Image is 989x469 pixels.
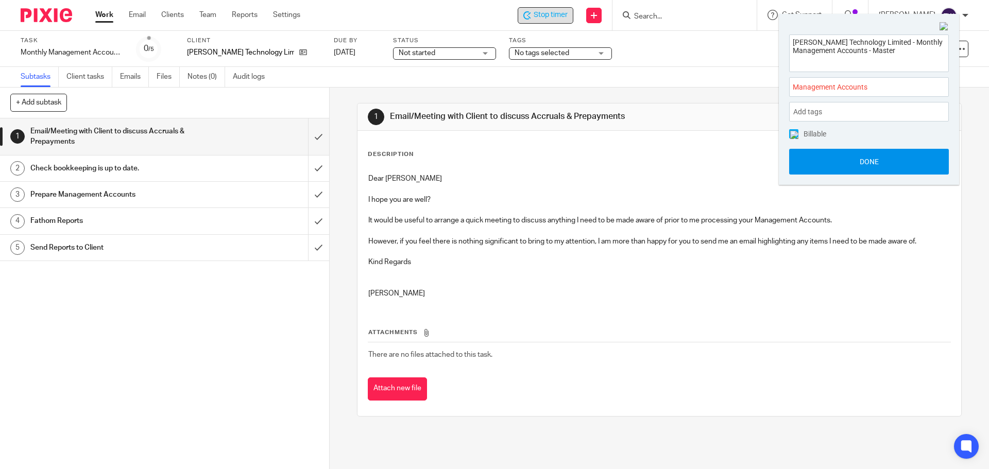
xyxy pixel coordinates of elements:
p: [PERSON_NAME] [368,288,950,299]
h1: Send Reports to Client [30,240,209,255]
p: Description [368,150,414,159]
label: Status [393,37,496,45]
div: Project: Management Accounts [789,77,949,97]
span: Stop timer [534,10,568,21]
div: 3 [10,187,25,202]
img: checked.png [790,131,798,139]
input: Search [633,12,726,22]
img: Pixie [21,8,72,22]
p: I hope you are well? [368,195,950,205]
p: [PERSON_NAME] [879,10,935,20]
a: Client tasks [66,67,112,87]
div: 2 [10,161,25,176]
label: Task [21,37,124,45]
span: There are no files attached to this task. [368,351,492,358]
div: Foster Technology Limited - Monthly Management Accounts - Master [518,7,573,24]
a: Notes (0) [187,67,225,87]
span: Add tags [793,104,827,120]
div: 0 [144,43,154,55]
label: Due by [334,37,380,45]
span: [DATE] [334,49,355,56]
a: Subtasks [21,67,59,87]
a: Team [199,10,216,20]
label: Tags [509,37,612,45]
span: Billable [804,130,826,137]
a: Reports [232,10,258,20]
img: Close [940,22,949,31]
h1: Check bookkeeping is up to date. [30,161,209,176]
div: 1 [10,129,25,144]
span: Get Support [782,11,822,19]
h1: Email/Meeting with Client to discuss Accruals & Prepayments [30,124,209,150]
div: 1 [368,109,384,125]
button: Attach new file [368,377,427,401]
a: Files [157,67,180,87]
span: Not started [399,49,435,57]
p: Kind Regards [368,257,950,267]
div: 4 [10,214,25,229]
div: 5 [10,240,25,255]
h1: Email/Meeting with Client to discuss Accruals & Prepayments [390,111,681,122]
p: It would be useful to arrange a quick meeting to discuss anything I need to be made aware of prio... [368,215,950,225]
p: However, if you feel there is nothing significant to bring to my attention, I am more than happy ... [368,236,950,247]
span: Management Accounts [793,82,923,93]
label: Client [187,37,321,45]
span: No tags selected [515,49,569,57]
textarea: [PERSON_NAME] Technology Limited - Monthly Management Accounts - Master [790,35,948,68]
span: Attachments [368,329,418,335]
a: Audit logs [233,67,272,87]
button: + Add subtask [10,94,67,111]
p: Dear [PERSON_NAME] [368,173,950,184]
button: Done [789,149,949,175]
a: Work [95,10,113,20]
a: Emails [120,67,149,87]
h1: Fathom Reports [30,213,209,229]
a: Clients [161,10,184,20]
img: svg%3E [941,7,957,24]
a: Settings [273,10,300,20]
small: /5 [148,46,154,52]
a: Email [129,10,146,20]
p: [PERSON_NAME] Technology Limited [187,47,294,58]
div: Monthly Management Accounts - Master [21,47,124,58]
h1: Prepare Management Accounts [30,187,209,202]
